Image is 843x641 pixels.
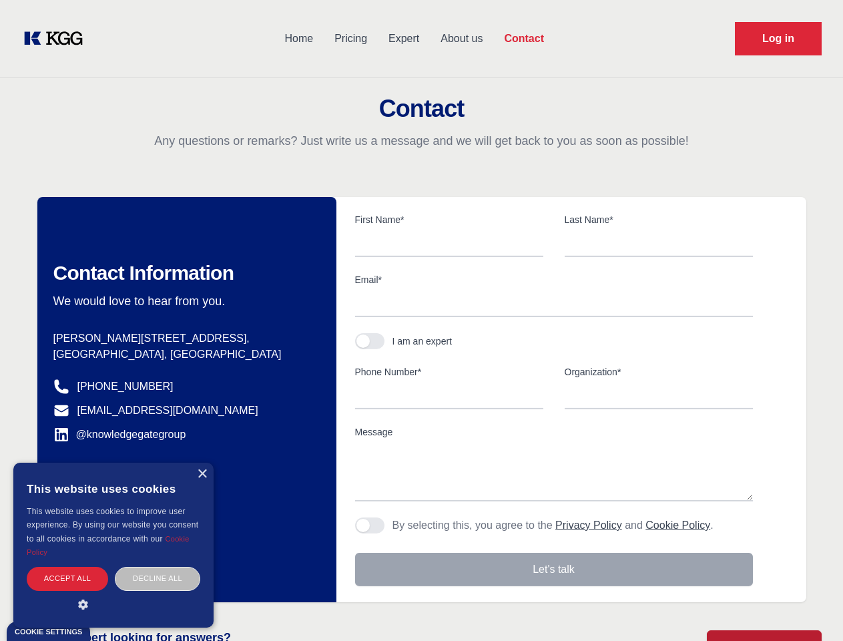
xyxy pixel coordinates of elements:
[27,507,198,544] span: This website uses cookies to improve user experience. By using our website you consent to all coo...
[197,469,207,479] div: Close
[555,519,622,531] a: Privacy Policy
[776,577,843,641] iframe: Chat Widget
[430,21,493,56] a: About us
[27,473,200,505] div: This website uses cookies
[53,261,315,285] h2: Contact Information
[77,403,258,419] a: [EMAIL_ADDRESS][DOMAIN_NAME]
[53,293,315,309] p: We would love to hear from you.
[735,22,822,55] a: Request Demo
[21,28,93,49] a: KOL Knowledge Platform: Talk to Key External Experts (KEE)
[355,425,753,439] label: Message
[274,21,324,56] a: Home
[16,133,827,149] p: Any questions or remarks? Just write us a message and we will get back to you as soon as possible!
[392,517,714,533] p: By selecting this, you agree to the and .
[355,553,753,586] button: Let's talk
[27,535,190,556] a: Cookie Policy
[565,365,753,379] label: Organization*
[27,567,108,590] div: Accept all
[493,21,555,56] a: Contact
[355,273,753,286] label: Email*
[324,21,378,56] a: Pricing
[53,331,315,347] p: [PERSON_NAME][STREET_ADDRESS],
[355,365,543,379] label: Phone Number*
[53,427,186,443] a: @knowledgegategroup
[77,379,174,395] a: [PHONE_NUMBER]
[115,567,200,590] div: Decline all
[565,213,753,226] label: Last Name*
[378,21,430,56] a: Expert
[355,213,543,226] label: First Name*
[15,628,82,636] div: Cookie settings
[16,95,827,122] h2: Contact
[645,519,710,531] a: Cookie Policy
[53,347,315,363] p: [GEOGRAPHIC_DATA], [GEOGRAPHIC_DATA]
[392,335,453,348] div: I am an expert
